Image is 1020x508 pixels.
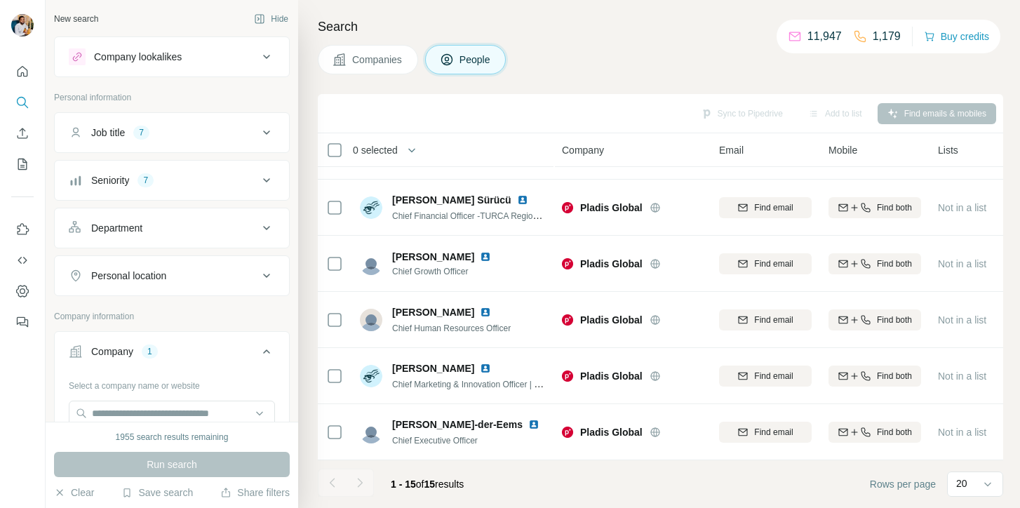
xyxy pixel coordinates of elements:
span: [PERSON_NAME]-der-Eems [392,417,523,432]
button: Find both [828,309,921,330]
span: Chief Marketing & Innovation Officer | Global [392,378,558,389]
p: 20 [956,476,967,490]
span: Chief Growth Officer [392,265,497,278]
span: Find email [754,426,793,439]
span: Not in a list [938,314,986,326]
img: Avatar [360,421,382,443]
p: Company information [54,310,290,323]
button: Share filters [220,486,290,500]
span: [PERSON_NAME] Sürücü [392,193,511,207]
div: Company lookalikes [94,50,182,64]
button: Feedback [11,309,34,335]
span: [PERSON_NAME] [392,250,474,264]
button: Company lookalikes [55,40,289,74]
button: Find both [828,253,921,274]
img: LinkedIn logo [528,419,539,430]
span: Pladis Global [580,369,643,383]
span: Find both [877,258,912,270]
button: Seniority7 [55,163,289,197]
button: Company1 [55,335,289,374]
img: Avatar [360,309,382,331]
img: LinkedIn logo [517,194,528,206]
span: 15 [424,479,436,490]
span: Find both [877,314,912,326]
h4: Search [318,17,1003,36]
button: Find email [719,197,812,218]
span: Find email [754,201,793,214]
button: Clear [54,486,94,500]
img: Logo of Pladis Global [562,202,573,213]
button: My lists [11,152,34,177]
button: Job title7 [55,116,289,149]
button: Find both [828,422,921,443]
button: Find email [719,309,812,330]
span: Company [562,143,604,157]
img: Avatar [360,253,382,275]
span: Email [719,143,744,157]
button: Dashboard [11,279,34,304]
span: Pladis Global [580,201,643,215]
div: Personal location [91,269,166,283]
img: Logo of Pladis Global [562,314,573,326]
span: Not in a list [938,258,986,269]
img: Avatar [360,196,382,219]
span: Lists [938,143,958,157]
span: Not in a list [938,370,986,382]
span: Find both [877,201,912,214]
img: LinkedIn logo [480,251,491,262]
button: Search [11,90,34,115]
span: Not in a list [938,202,986,213]
img: LinkedIn logo [480,307,491,318]
span: Pladis Global [580,425,643,439]
span: results [391,479,464,490]
span: [PERSON_NAME] [392,361,474,375]
span: Find email [754,258,793,270]
button: Save search [121,486,193,500]
button: Use Surfe API [11,248,34,273]
div: Seniority [91,173,129,187]
img: Avatar [11,14,34,36]
span: Chief Human Resources Officer [392,323,511,333]
img: Avatar [360,365,382,387]
div: 1955 search results remaining [116,431,229,443]
button: Find email [719,253,812,274]
p: 1,179 [873,28,901,45]
button: Find email [719,366,812,387]
img: Logo of Pladis Global [562,370,573,382]
span: Find both [877,370,912,382]
div: Select a company name or website [69,374,275,392]
div: New search [54,13,98,25]
span: Mobile [828,143,857,157]
button: Find both [828,366,921,387]
button: Buy credits [924,27,989,46]
span: Not in a list [938,427,986,438]
img: Logo of Pladis Global [562,427,573,438]
span: Find email [754,314,793,326]
span: of [416,479,424,490]
div: 1 [142,345,158,358]
span: [PERSON_NAME] [392,305,474,319]
button: Department [55,211,289,245]
span: Pladis Global [580,313,643,327]
div: Company [91,345,133,359]
button: Quick start [11,59,34,84]
span: Find email [754,370,793,382]
span: Chief Financial Officer -TURCA Region, Ülker CFO [392,210,582,221]
span: Pladis Global [580,257,643,271]
button: Find both [828,197,921,218]
p: Personal information [54,91,290,104]
span: People [459,53,492,67]
span: 1 - 15 [391,479,416,490]
p: 11,947 [807,28,842,45]
div: 7 [137,174,154,187]
img: LinkedIn logo [480,363,491,374]
button: Enrich CSV [11,121,34,146]
button: Personal location [55,259,289,293]
div: Job title [91,126,125,140]
button: Find email [719,422,812,443]
span: 0 selected [353,143,398,157]
button: Hide [244,8,298,29]
div: 7 [133,126,149,139]
div: Department [91,221,142,235]
button: Use Surfe on LinkedIn [11,217,34,242]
